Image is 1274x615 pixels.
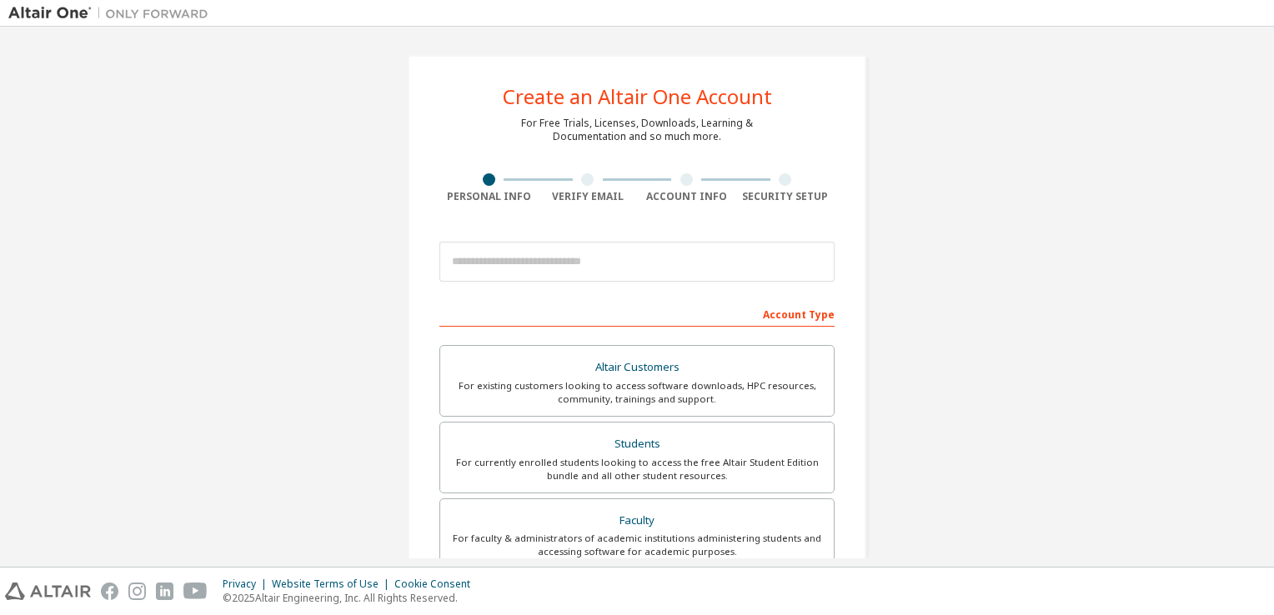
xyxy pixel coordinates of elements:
[5,582,91,600] img: altair_logo.svg
[439,190,539,203] div: Personal Info
[736,190,835,203] div: Security Setup
[450,356,824,379] div: Altair Customers
[503,87,772,107] div: Create an Altair One Account
[450,509,824,532] div: Faculty
[8,5,217,22] img: Altair One
[450,532,824,558] div: For faculty & administrators of academic institutions administering students and accessing softwa...
[272,577,394,591] div: Website Terms of Use
[101,582,118,600] img: facebook.svg
[183,582,208,600] img: youtube.svg
[539,190,638,203] div: Verify Email
[450,379,824,406] div: For existing customers looking to access software downloads, HPC resources, community, trainings ...
[450,432,824,456] div: Students
[156,582,173,600] img: linkedin.svg
[128,582,146,600] img: instagram.svg
[637,190,736,203] div: Account Info
[450,456,824,482] div: For currently enrolled students looking to access the free Altair Student Edition bundle and all ...
[223,591,480,605] p: © 2025 Altair Engineering, Inc. All Rights Reserved.
[223,577,272,591] div: Privacy
[521,117,753,143] div: For Free Trials, Licenses, Downloads, Learning & Documentation and so much more.
[394,577,480,591] div: Cookie Consent
[439,300,835,327] div: Account Type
